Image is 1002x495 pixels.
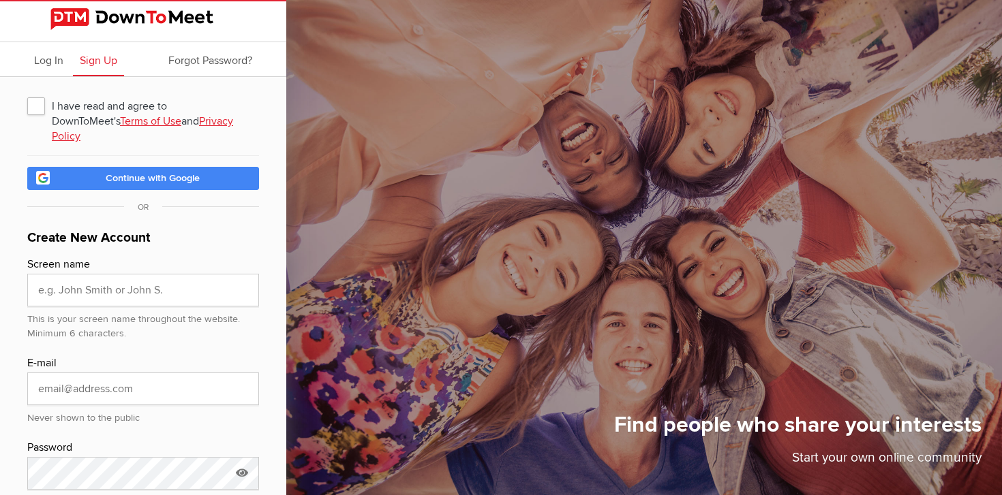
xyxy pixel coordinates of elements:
[27,167,259,190] a: Continue with Google
[27,228,259,256] h1: Create New Account
[106,172,200,184] span: Continue with Google
[27,355,259,372] div: E-mail
[73,42,124,76] a: Sign Up
[27,306,259,341] div: This is your screen name throughout the website. Minimum 6 characters.
[50,8,236,30] img: DownToMeet
[27,256,259,274] div: Screen name
[34,54,63,67] span: Log In
[27,274,259,306] input: e.g. John Smith or John S.
[27,42,70,76] a: Log In
[614,411,982,448] h1: Find people who share your interests
[168,54,252,67] span: Forgot Password?
[120,114,181,128] a: Terms of Use
[124,202,162,212] span: OR
[80,54,117,67] span: Sign Up
[614,448,982,475] p: Start your own online community
[27,372,259,405] input: email@address.com
[27,439,259,457] div: Password
[27,93,259,118] span: I have read and agree to DownToMeet's and
[27,405,259,426] div: Never shown to the public
[162,42,259,76] a: Forgot Password?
